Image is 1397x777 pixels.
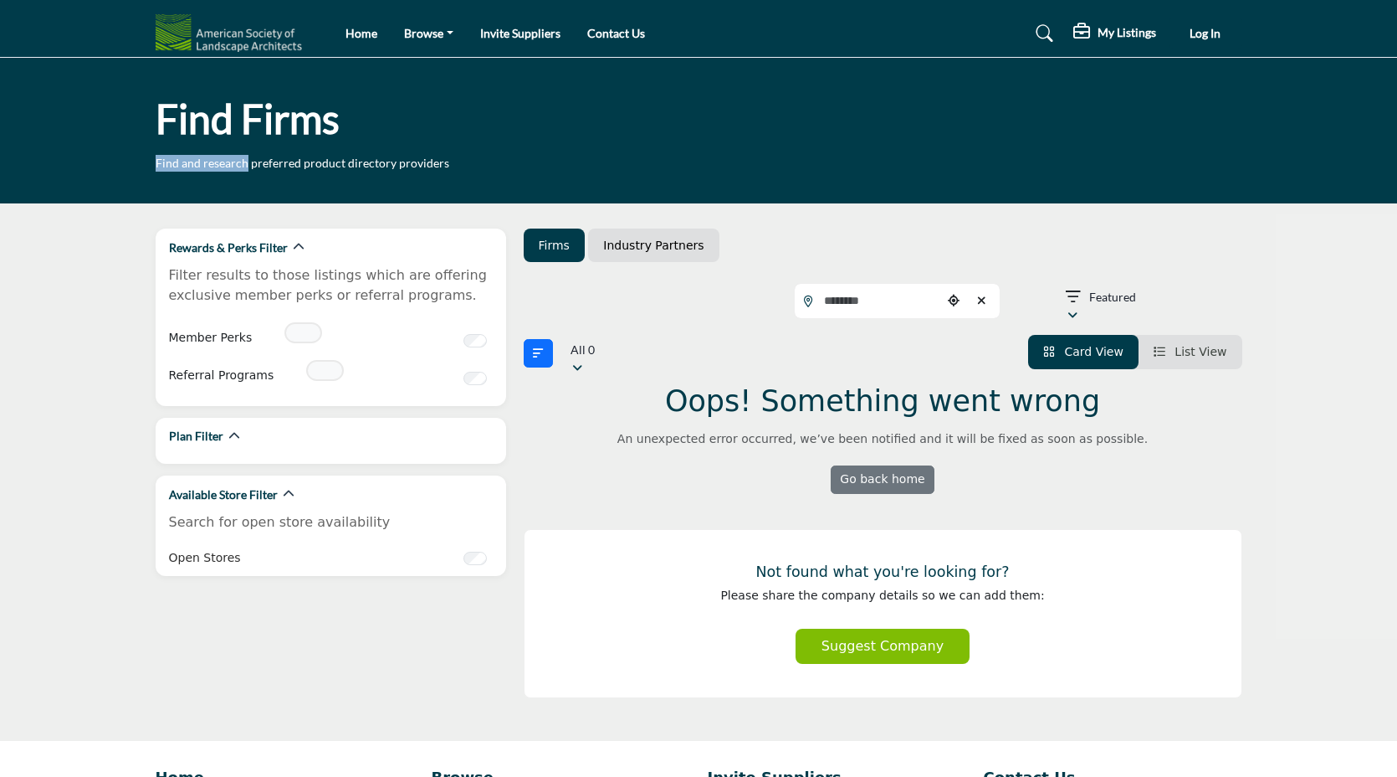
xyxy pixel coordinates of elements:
span: Log In [1190,26,1220,40]
input: Switch to Member Perks [463,334,487,347]
label: Referral Programs [169,361,274,390]
div: My Listings [1073,23,1156,44]
p: Search for open store availability [169,512,493,533]
a: Home [345,26,377,40]
input: Search Location [794,283,1000,319]
h3: Not found what you're looking for? [558,563,1208,581]
img: Site Logo [156,14,311,52]
h1: Oops! Something went wrong [665,383,1100,419]
label: Member Perks [169,323,253,352]
li: List View [1139,335,1242,369]
span: Open Stores [169,549,241,567]
span: Card View [1064,345,1123,358]
div: Clear search location [970,283,994,319]
h5: My Listings [1098,25,1156,40]
a: Go back home [831,466,934,494]
button: Filter categories [524,339,553,368]
a: View Card [1043,345,1123,358]
button: Suggest Company [796,629,970,664]
span: Suggest Company [821,638,944,654]
a: Contact Us [587,26,645,40]
a: Invite Suppliers [480,26,560,40]
a: View List [1154,345,1227,358]
input: Switch to Referral Programs [463,372,487,385]
li: Card View [1028,335,1139,369]
button: Log In [1169,18,1242,49]
a: Browse [404,24,453,42]
input: Switch to Open Stores [463,552,487,565]
a: Industry Partners [603,237,704,254]
button: All 0 [561,335,747,372]
h2: Plan Filter [169,428,223,445]
span: List View [1174,345,1226,358]
p: All 0 [571,342,595,358]
h1: Find Firms [156,93,340,145]
a: Firms [539,237,570,254]
p: An unexpected error occurred, we’ve been notified and it will be fixed as soon as possible. [617,430,1148,448]
button: Featured [1056,282,1241,319]
a: Search [1020,20,1064,47]
p: Featured [1089,289,1136,306]
p: Filter results to those listings which are offering exclusive member perks or referral programs. [169,265,493,306]
span: Please share the company details so we can add them: [720,589,1044,602]
p: Find and research preferred product directory providers [156,155,449,172]
div: Choose your current location [942,283,966,319]
h2: Rewards & Perks Filter [169,239,288,256]
h2: Available Store Filter [169,486,278,503]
